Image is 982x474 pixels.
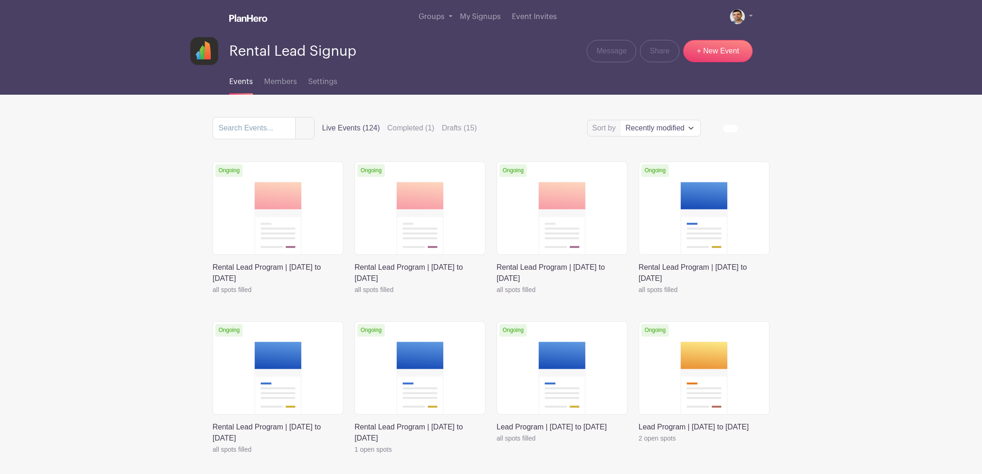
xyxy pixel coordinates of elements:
a: Message [587,40,636,62]
label: Live Events (124) [322,123,380,134]
span: Events [229,78,253,85]
img: logo_white-6c42ec7e38ccf1d336a20a19083b03d10ae64f83f12c07503d8b9e83406b4c7d.svg [229,14,267,22]
span: Event Invites [512,13,557,20]
img: Screen%20Shot%202023-02-21%20at%2010.54.51%20AM.png [730,9,745,24]
input: Search Events... [213,117,296,139]
label: Sort by [592,123,619,134]
label: Drafts (15) [442,123,477,134]
span: Share [650,45,670,57]
span: Settings [308,78,337,85]
a: Events [229,65,253,95]
img: fulton-grace-logo.jpeg [190,37,218,65]
a: Members [264,65,297,95]
span: Groups [419,13,445,20]
a: Share [640,40,679,62]
span: Message [596,45,627,57]
span: My Signups [460,13,501,20]
div: order and view [723,125,769,132]
span: Members [264,78,297,85]
div: filters [322,123,477,134]
a: + New Event [683,40,753,62]
label: Completed (1) [388,123,434,134]
span: Rental Lead Signup [229,44,356,59]
a: Settings [308,65,337,95]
